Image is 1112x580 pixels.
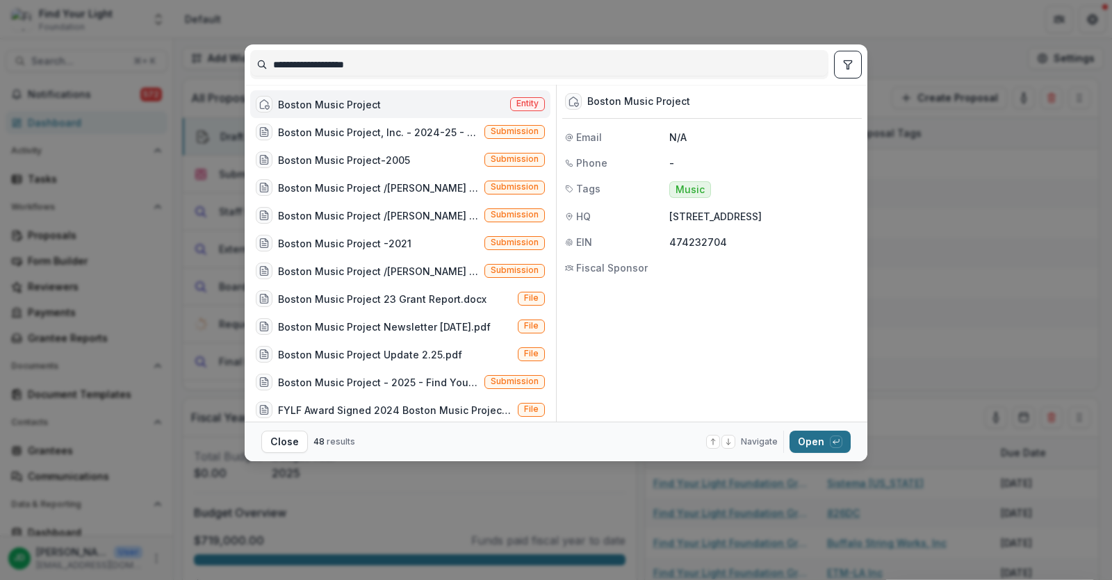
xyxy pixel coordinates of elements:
span: Submission [491,154,539,164]
span: File [524,349,539,358]
span: File [524,321,539,331]
span: Email [576,130,602,144]
p: [STREET_ADDRESS] [669,209,859,224]
p: N/A [669,130,859,144]
span: Submission [491,376,539,386]
span: HQ [576,209,591,224]
div: Boston Music Project, Inc. - 2024-25 - Find Your Light Foundation Request for Proposal [278,125,479,140]
p: 474232704 [669,235,859,249]
span: File [524,293,539,303]
div: Boston Music Project -2021 [278,236,411,251]
div: Boston Music Project /[PERSON_NAME] Orchestra Program, LTD -2022 [278,181,479,195]
div: Boston Music Project [278,97,381,112]
span: Submission [491,182,539,192]
span: Entity [516,99,539,108]
button: Close [261,431,308,453]
span: Navigate [741,436,778,448]
span: Submission [491,210,539,219]
div: Boston Music Project 23 Grant Report.docx [278,292,486,306]
span: Fiscal Sponsor [576,260,648,275]
div: Boston Music Project Newsletter [DATE].pdf [278,320,491,334]
span: Music [676,184,705,196]
button: toggle filters [834,51,862,78]
span: Submission [491,126,539,136]
span: Tags [576,181,600,196]
div: Boston Music Project /[PERSON_NAME] Orchestra Program, LTD -2023 [278,264,479,279]
button: Open [790,431,851,453]
span: 48 [313,436,325,447]
div: Boston Music Project-2005 [278,153,410,167]
div: Boston Music Project Update 2.25.pdf [278,347,462,362]
div: Boston Music Project [587,96,690,108]
div: FYLF Award Signed 2024 Boston Music Project-Dec-24.pdf [278,403,512,417]
div: Boston Music Project /[PERSON_NAME] Orchestra Program, LTD -2024 [278,208,479,223]
p: - [669,156,859,170]
span: Submission [491,265,539,275]
span: EIN [576,235,592,249]
span: Phone [576,156,607,170]
div: Boston Music Project - 2025 - Find Your Light Foundation 25/26 RFP Grant Application [278,375,479,390]
span: File [524,404,539,414]
span: results [327,436,355,447]
span: Submission [491,238,539,247]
